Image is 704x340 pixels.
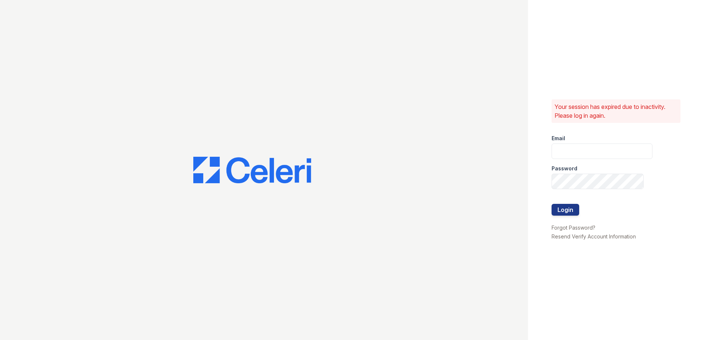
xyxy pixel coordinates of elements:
[552,224,595,231] a: Forgot Password?
[552,135,565,142] label: Email
[555,102,677,120] p: Your session has expired due to inactivity. Please log in again.
[552,233,636,240] a: Resend Verify Account Information
[193,157,311,183] img: CE_Logo_Blue-a8612792a0a2168367f1c8372b55b34899dd931a85d93a1a3d3e32e68fde9ad4.png
[552,165,577,172] label: Password
[552,204,579,216] button: Login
